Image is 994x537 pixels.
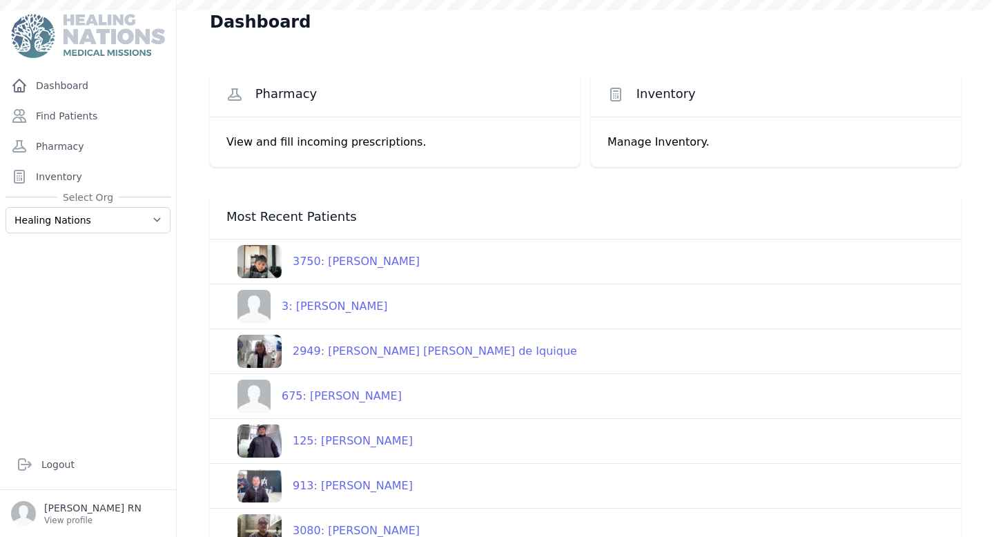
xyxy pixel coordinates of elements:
span: Select Org [57,191,119,204]
a: 2949: [PERSON_NAME] [PERSON_NAME] de Iquique [226,335,577,368]
img: FAAqEe7knLAAAAJXRFWHRkYXRlOmNyZWF0ZQAyMDI1LTA2LTIxVDE3OjA2OjQ1KzAwOjAwm40tQwAAACV0RVh0ZGF0ZTptb2R... [237,245,282,278]
img: Medical Missions EMR [11,14,164,58]
a: 675: [PERSON_NAME] [226,380,402,413]
img: person-242608b1a05df3501eefc295dc1bc67a.jpg [237,380,271,413]
div: 3: [PERSON_NAME] [271,298,388,315]
p: Manage Inventory. [607,134,944,150]
img: dEOdAwAAACV0RVh0ZGF0ZTpjcmVhdGUAMjAyMy0xMi0xOVQxOTo1NTowNiswMDowMJDeijoAAAAldEVYdGRhdGU6bW9kaWZ5A... [237,335,282,368]
p: View and fill incoming prescriptions. [226,134,563,150]
a: 3: [PERSON_NAME] [226,290,388,323]
p: [PERSON_NAME] RN [44,501,142,515]
a: Pharmacy View and fill incoming prescriptions. [210,72,580,167]
a: 125: [PERSON_NAME] [226,424,413,458]
img: person-242608b1a05df3501eefc295dc1bc67a.jpg [237,290,271,323]
div: 3750: [PERSON_NAME] [282,253,420,270]
img: D5NTWcQuKowpizSx6IgxRKQW6mnLdL4ghMgwDDx99JjzszOmTUNOmf8f8xh+EZDSggYAAAAldEVYdGRhdGU6Y3JlYXRlADIwM... [237,424,282,458]
p: View profile [44,515,142,526]
div: 125: [PERSON_NAME] [282,433,413,449]
a: Logout [11,451,165,478]
a: 913: [PERSON_NAME] [226,469,413,502]
div: 2949: [PERSON_NAME] [PERSON_NAME] de Iquique [282,343,577,360]
a: Find Patients [6,102,170,130]
div: 675: [PERSON_NAME] [271,388,402,404]
a: [PERSON_NAME] RN View profile [11,501,165,526]
a: Dashboard [6,72,170,99]
a: Inventory Manage Inventory. [591,72,961,167]
img: F+WRSwVqLVenAAAACV0RVh0ZGF0ZTpjcmVhdGUAMjAyNC0wMi0yMlQxNToxMjowMyswMDowMAOmAaIAAAAldEVYdGRhdGU6bW... [237,469,282,502]
div: 913: [PERSON_NAME] [282,478,413,494]
span: Inventory [636,86,696,102]
span: Most Recent Patients [226,208,357,225]
a: 3750: [PERSON_NAME] [226,245,420,278]
span: Pharmacy [255,86,318,102]
h1: Dashboard [210,11,311,33]
a: Pharmacy [6,133,170,160]
a: Inventory [6,163,170,191]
